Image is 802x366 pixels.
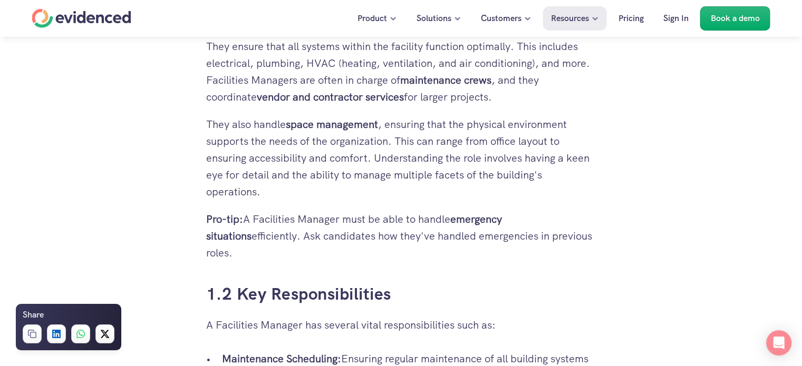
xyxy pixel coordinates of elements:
[700,6,770,31] a: Book a demo
[655,6,697,31] a: Sign In
[23,308,44,322] h6: Share
[357,12,387,25] p: Product
[206,212,505,243] strong: emergency situations
[611,6,652,31] a: Pricing
[32,9,131,28] a: Home
[222,352,341,365] strong: Maintenance Scheduling:
[551,12,589,25] p: Resources
[766,330,791,355] div: Open Intercom Messenger
[663,12,689,25] p: Sign In
[711,12,760,25] p: Book a demo
[286,117,378,131] strong: space management
[417,12,451,25] p: Solutions
[257,90,404,104] strong: vendor and contractor services
[206,282,596,306] h3: 1.2 Key Responsibilities
[481,12,521,25] p: Customers
[619,12,644,25] p: Pricing
[400,73,491,87] strong: maintenance crews
[206,316,596,333] p: A Facilities Manager has several vital responsibilities such as:
[206,212,243,226] strong: Pro-tip:
[206,116,596,200] p: They also handle , ensuring that the physical environment supports the needs of the organization....
[206,211,596,261] p: A Facilities Manager must be able to handle efficiently. Ask candidates how they've handled emerg...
